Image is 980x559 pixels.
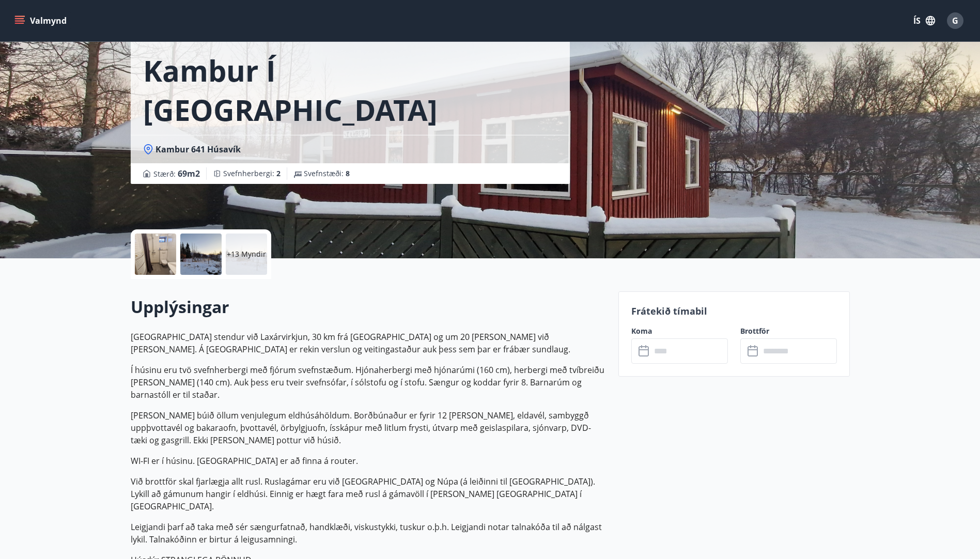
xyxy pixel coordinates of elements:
label: Koma [631,326,728,336]
span: Svefnstæði : [304,168,350,179]
span: Kambur 641 Húsavík [155,144,241,155]
button: G [943,8,968,33]
span: Stærð : [153,167,200,180]
span: 69 m2 [178,168,200,179]
span: 8 [346,168,350,178]
p: [GEOGRAPHIC_DATA] stendur við Laxárvirkjun, 30 km frá [GEOGRAPHIC_DATA] og um 20 [PERSON_NAME] vi... [131,331,606,355]
label: Brottför [740,326,837,336]
h2: Upplýsingar [131,296,606,318]
span: Svefnherbergi : [223,168,281,179]
p: Í húsinu eru tvö svefnherbergi með fjórum svefnstæðum. Hjónaherbergi með hjónarúmi (160 cm), herb... [131,364,606,401]
p: [PERSON_NAME] búið öllum venjulegum eldhúsáhöldum. Borðbúnaður er fyrir 12 [PERSON_NAME], eldavél... [131,409,606,446]
p: Við brottför skal fjarlægja allt rusl. Ruslagámar eru við [GEOGRAPHIC_DATA] og Núpa (á leiðinni t... [131,475,606,513]
span: 2 [276,168,281,178]
button: ÍS [908,11,941,30]
button: menu [12,11,71,30]
p: Frátekið tímabil [631,304,837,318]
p: +13 Myndir [227,249,266,259]
p: Leigjandi þarf að taka með sér sængurfatnað, handklæði, viskustykki, tuskur o.þ.h. Leigjandi nota... [131,521,606,546]
span: G [952,15,958,26]
p: WI-FI er í húsinu. [GEOGRAPHIC_DATA] er að finna á router. [131,455,606,467]
h1: Kambur í [GEOGRAPHIC_DATA] [143,51,557,129]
